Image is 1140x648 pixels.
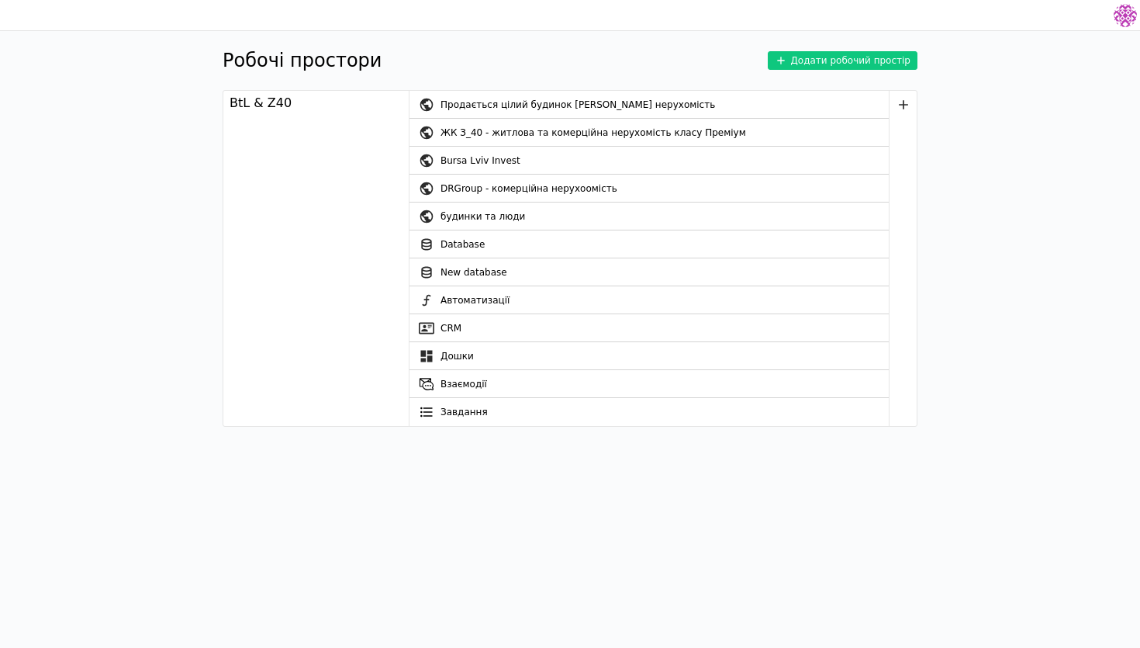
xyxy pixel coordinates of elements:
[409,398,889,426] a: Завдання
[230,94,292,113] div: BtL & Z40
[409,91,889,119] a: Продається цілий будинок [PERSON_NAME] нерухомість
[440,175,889,203] div: DRGroup - комерційна нерухоомість
[1114,4,1137,27] img: 137b5da8a4f5046b86490006a8dec47a
[409,286,889,314] a: Автоматизації
[440,91,889,119] div: Продається цілий будинок [PERSON_NAME] нерухомість
[440,147,889,175] div: Bursa Lviv Invest
[768,51,917,70] button: Додати робочий простір
[409,370,889,398] a: Взаємодії
[409,175,889,203] a: DRGroup - комерційна нерухоомість
[409,314,889,342] a: CRM
[440,203,889,230] div: будинки та люди
[409,230,889,258] a: Database
[409,342,889,370] a: Дошки
[409,119,889,147] a: ЖК З_40 - житлова та комерційна нерухомість класу Преміум
[223,47,382,75] h1: Робочі простори
[409,203,889,230] a: будинки та люди
[409,258,889,286] a: New database
[409,147,889,175] a: Bursa Lviv Invest
[440,119,889,147] div: ЖК З_40 - житлова та комерційна нерухомість класу Преміум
